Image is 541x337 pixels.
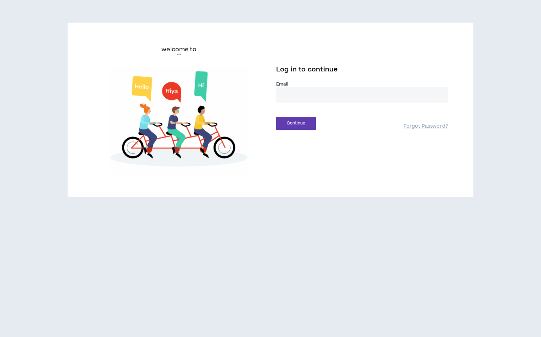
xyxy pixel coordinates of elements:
span: Log in to continue [276,65,338,74]
h6: welcome to [161,45,197,54]
a: Forgot Password? [404,123,448,130]
label: Email [276,81,448,87]
img: Welcome to Wripple [93,66,265,175]
button: Continue [276,117,316,130]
